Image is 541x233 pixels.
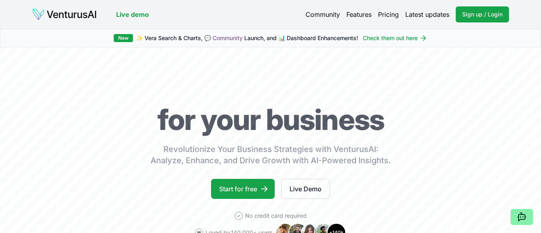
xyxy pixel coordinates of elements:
[378,10,399,19] a: Pricing
[346,10,372,19] a: Features
[211,179,275,199] a: Start for free
[363,34,427,42] a: Check them out here
[114,34,133,42] div: New
[462,10,503,18] span: Sign up / Login
[306,10,340,19] a: Community
[32,8,97,21] img: logo
[281,179,330,199] a: Live Demo
[405,10,449,19] a: Latest updates
[116,10,149,19] a: Live demo
[456,6,509,22] a: Sign up / Login
[136,34,358,42] span: ✨ Vera Search & Charts, 💬 Launch, and 📊 Dashboard Enhancements!
[213,34,243,41] a: Community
